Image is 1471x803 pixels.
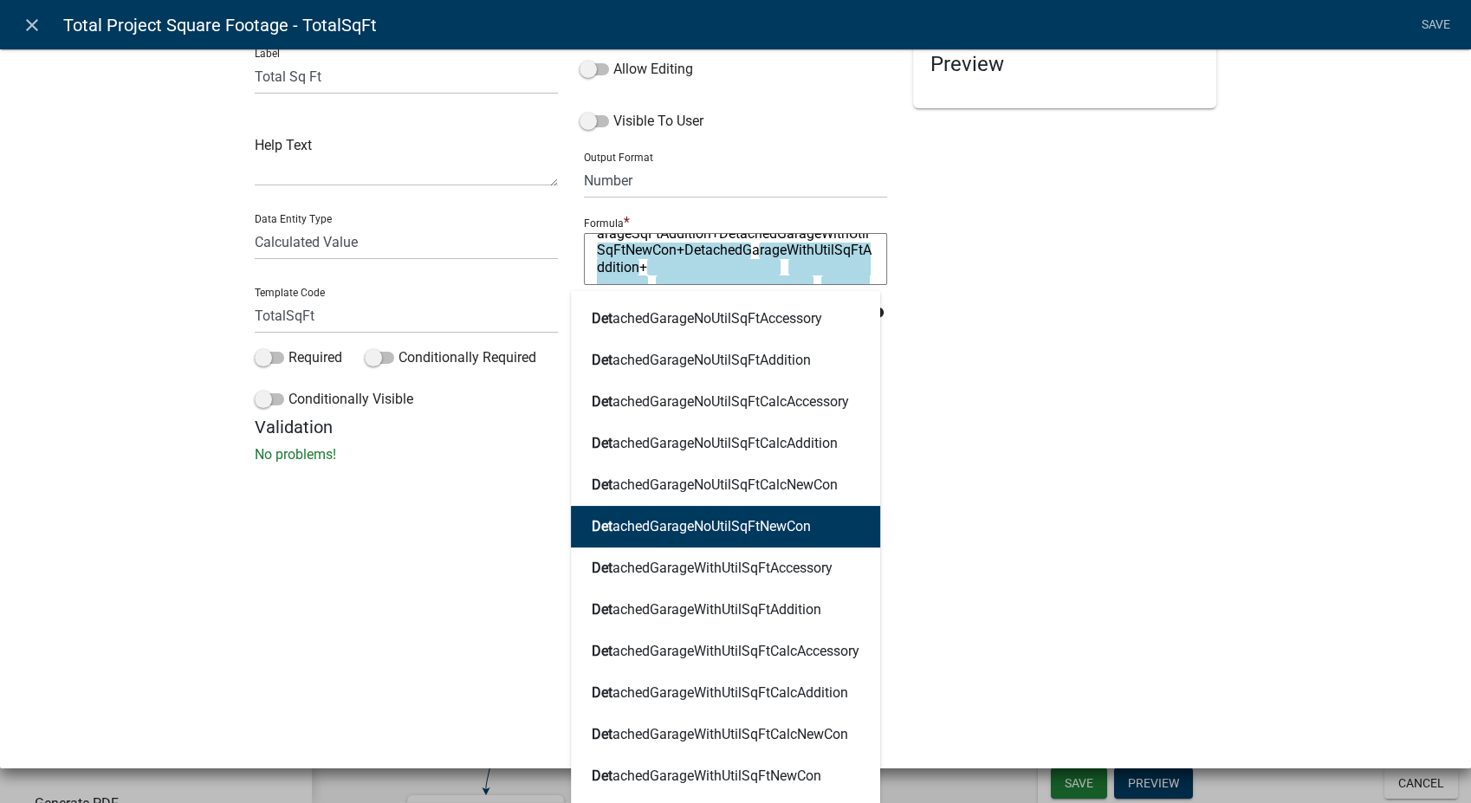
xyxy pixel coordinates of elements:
p: Formula [584,217,624,230]
ngb-highlight: achedGarageWithUtilSqFtNewCon [592,769,821,783]
span: Det [592,476,612,493]
ngb-highlight: achedGarageNoUtilSqFtCalcAccessory [592,395,849,409]
ngb-highlight: achedGarageNoUtilSqFtCalcAddition [592,437,838,450]
ngb-highlight: achedGarageNoUtilSqFtAddition [592,353,811,367]
span: Det [592,518,612,534]
p: No problems! [255,444,1216,465]
span: Det [592,643,612,659]
label: Required [255,347,342,368]
span: Total Project Square Footage - TotalSqFt [63,8,377,42]
label: Visible To User [580,111,703,132]
ngb-highlight: achedGarageNoUtilSqFtAccessory [592,312,822,326]
span: Det [592,352,612,368]
ngb-highlight: achedGarageNoUtilSqFtNewCon [592,520,811,534]
ngb-highlight: achedGarageWithUtilSqFtCalcAccessory [592,644,859,658]
i: close [22,15,42,36]
span: Det [592,601,612,618]
ngb-highlight: achedGarageWithUtilSqFtAddition [592,603,821,617]
span: Det [592,310,612,327]
span: Det [592,726,612,742]
a: Save [1414,9,1457,42]
ngb-highlight: achedGarageWithUtilSqFtAccessory [592,561,833,575]
span: Det [592,435,612,451]
label: Conditionally Required [365,347,536,368]
label: Conditionally Visible [255,389,413,410]
ngb-highlight: achedGarageWithUtilSqFtCalcAddition [592,686,848,700]
h5: Validation [255,417,1216,437]
span: Det [592,684,612,701]
span: Det [592,393,612,410]
ngb-highlight: achedGarageWithUtilSqFtCalcNewCon [592,728,848,741]
ngb-highlight: achedGarageNoUtilSqFtCalcNewCon [592,478,838,492]
label: Allow Editing [580,59,693,80]
span: Det [592,767,612,784]
h5: Preview [930,52,1199,77]
span: Det [592,560,612,576]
